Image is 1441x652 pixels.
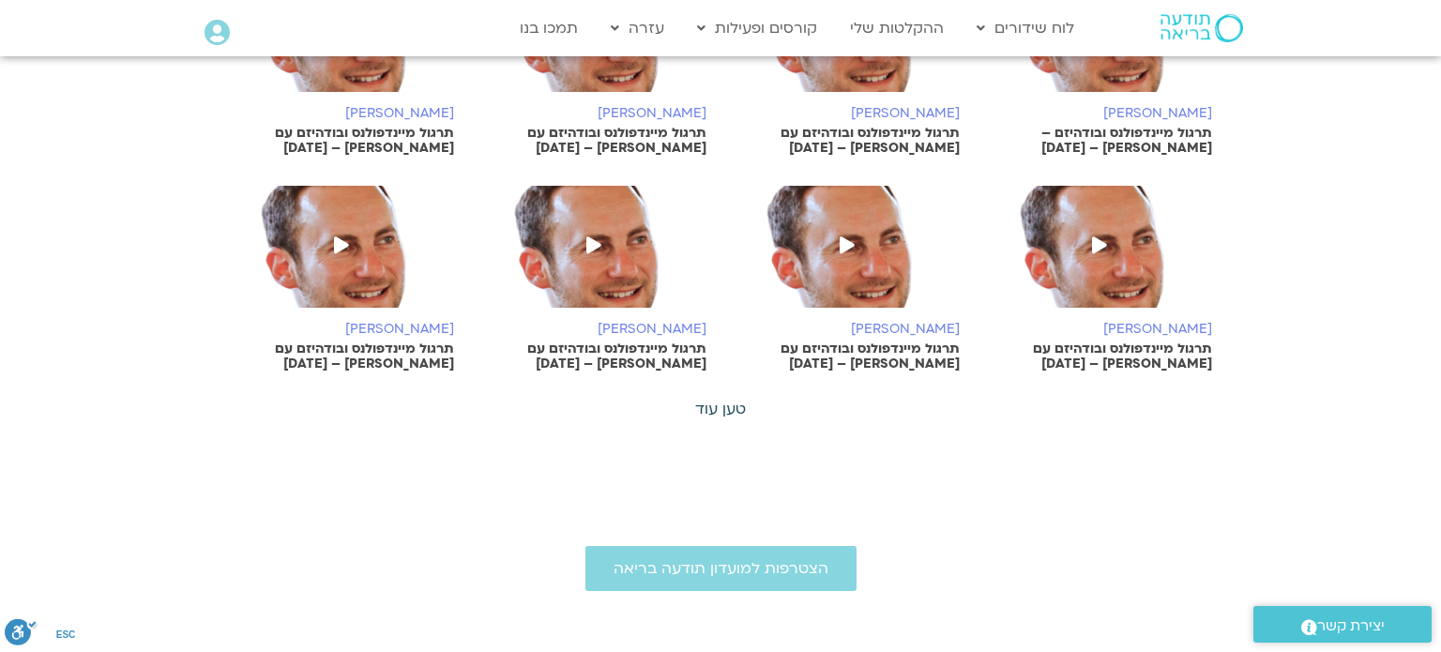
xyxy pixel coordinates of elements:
[482,186,707,326] img: %D7%A8%D7%95%D7%9F-%D7%9B%D7%94%D7%A0%D7%90-%D7%A2%D7%9E%D7%95%D7%93-%D7%9E%D7%A8%D7%A6%D7%94-%D7...
[988,186,1213,326] img: %D7%A8%D7%95%D7%9F-%D7%9B%D7%94%D7%A0%D7%90-%D7%A2%D7%9E%D7%95%D7%93-%D7%9E%D7%A8%D7%A6%D7%94-%D7...
[988,322,1213,337] h6: [PERSON_NAME]
[601,10,674,46] a: עזרה
[482,106,707,121] h6: [PERSON_NAME]
[1160,14,1243,42] img: תודעה בריאה
[735,126,960,156] p: תרגול מיינדפולנס ובודהיזם עם [PERSON_NAME] – [DATE]
[967,10,1084,46] a: לוח שידורים
[735,186,960,326] img: %D7%A8%D7%95%D7%9F-%D7%9B%D7%94%D7%A0%D7%90-%D7%A2%D7%9E%D7%95%D7%93-%D7%9E%D7%A8%D7%A6%D7%94-%D7...
[482,341,707,371] p: תרגול מיינדפולנס ובודהיזם עם [PERSON_NAME] – [DATE]
[695,399,746,419] a: טען עוד
[988,106,1213,121] h6: [PERSON_NAME]
[229,322,454,337] h6: [PERSON_NAME]
[510,10,587,46] a: תמכו בנו
[1317,614,1385,639] span: יצירת קשר
[688,10,827,46] a: קורסים ופעילות
[988,126,1213,156] p: תרגול מיינדפולנס ובודהיזם – [PERSON_NAME] – [DATE]
[482,186,707,371] a: [PERSON_NAME] תרגול מיינדפולנס ובודהיזם עם [PERSON_NAME] – [DATE]
[229,186,454,371] a: [PERSON_NAME] תרגול מיינדפולנס ובודהיזם עם [PERSON_NAME] – [DATE]
[229,186,454,326] img: %D7%A8%D7%95%D7%9F-%D7%9B%D7%94%D7%A0%D7%90-%D7%A2%D7%9E%D7%95%D7%93-%D7%9E%D7%A8%D7%A6%D7%94-%D7...
[614,560,828,577] span: הצטרפות למועדון תודעה בריאה
[1253,606,1432,643] a: יצירת קשר
[988,186,1213,371] a: [PERSON_NAME] תרגול מיינדפולנס ובודהיזם עם [PERSON_NAME] – [DATE]
[841,10,953,46] a: ההקלטות שלי
[735,106,960,121] h6: [PERSON_NAME]
[229,106,454,121] h6: [PERSON_NAME]
[988,341,1213,371] p: תרגול מיינדפולנס ובודהיזם עם [PERSON_NAME] – [DATE]
[735,186,960,371] a: [PERSON_NAME] תרגול מיינדפולנס ובודהיזם עם [PERSON_NAME] – [DATE]
[585,546,857,591] a: הצטרפות למועדון תודעה בריאה
[229,341,454,371] p: תרגול מיינדפולנס ובודהיזם עם [PERSON_NAME] – [DATE]
[735,341,960,371] p: תרגול מיינדפולנס ובודהיזם עם [PERSON_NAME] – [DATE]
[482,322,707,337] h6: [PERSON_NAME]
[229,126,454,156] p: תרגול מיינדפולנס ובודהיזם עם [PERSON_NAME] – [DATE]
[482,126,707,156] p: תרגול מיינדפולנס ובודהיזם עם [PERSON_NAME] – [DATE]
[735,322,960,337] h6: [PERSON_NAME]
